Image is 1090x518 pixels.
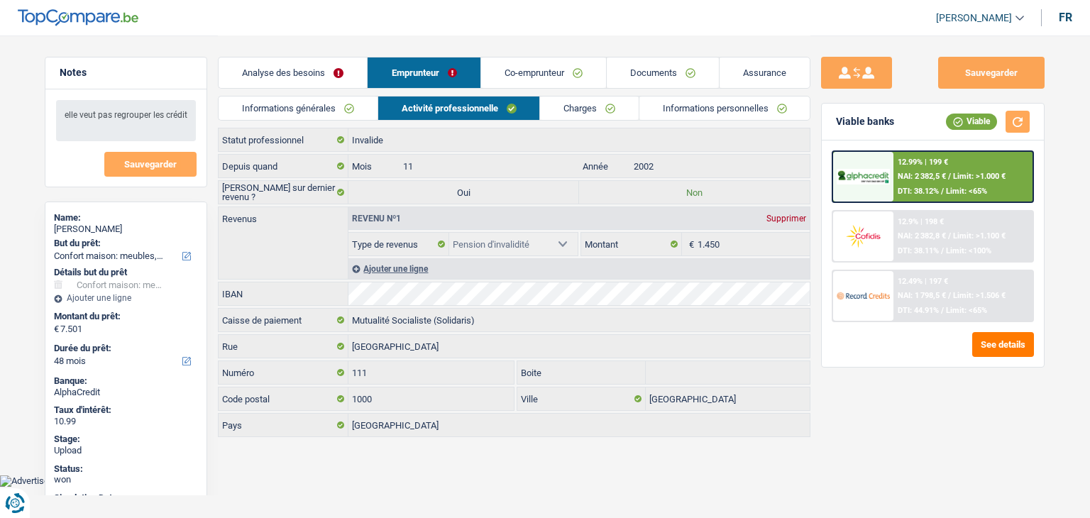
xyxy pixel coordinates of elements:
a: [PERSON_NAME] [925,6,1024,30]
label: Montant du prêt: [54,311,195,322]
label: Pays [219,414,348,436]
span: € [54,324,59,335]
span: NAI: 2 382,5 € [898,172,946,181]
a: Analyse des besoins [219,57,367,88]
span: Limit: <65% [946,187,987,196]
img: Record Credits [837,282,889,309]
div: Stage: [54,434,198,445]
div: AlphaCredit [54,387,198,398]
span: Limit: >1.100 € [953,231,1006,241]
div: 12.9% | 198 € [898,217,944,226]
button: Sauvegarder [938,57,1045,89]
div: won [54,474,198,485]
div: Simulation Date: [54,492,198,504]
div: Name: [54,212,198,224]
span: / [941,187,944,196]
label: Revenus [219,207,348,224]
span: DTI: 38.11% [898,246,939,255]
div: Upload [54,445,198,456]
a: Activité professionnelle [378,97,540,120]
button: Sauvegarder [104,152,197,177]
label: Type de revenus [348,233,449,255]
div: Revenu nº1 [348,214,404,223]
label: Statut professionnel [219,128,348,151]
img: TopCompare Logo [18,9,138,26]
span: Limit: <100% [946,246,991,255]
label: Mois [348,155,399,177]
div: Banque: [54,375,198,387]
img: AlphaCredit [837,169,889,185]
span: DTI: 38.12% [898,187,939,196]
label: Numéro [219,361,348,384]
a: Informations générales [219,97,378,120]
span: / [948,231,951,241]
a: Emprunteur [368,57,480,88]
div: fr [1059,11,1072,24]
label: Caisse de paiement [219,309,348,331]
label: Rue [219,335,348,358]
span: / [941,246,944,255]
span: NAI: 1 798,5 € [898,291,946,300]
span: / [941,306,944,315]
div: Taux d'intérêt: [54,404,198,416]
div: Ajouter une ligne [348,258,810,279]
div: Détails but du prêt [54,267,198,278]
button: See details [972,332,1034,357]
div: Supprimer [763,214,810,223]
label: Oui [348,181,579,204]
label: Depuis quand [219,155,348,177]
label: Montant [581,233,682,255]
label: Ville [517,387,646,410]
img: Cofidis [837,223,889,249]
div: 10.99 [54,416,198,427]
label: Code postal [219,387,348,410]
div: 12.49% | 197 € [898,277,948,286]
span: € [682,233,698,255]
div: 12.99% | 199 € [898,158,948,167]
label: Boite [517,361,646,384]
span: DTI: 44.91% [898,306,939,315]
span: Limit: <65% [946,306,987,315]
a: Charges [540,97,639,120]
span: / [948,172,951,181]
a: Assurance [720,57,810,88]
input: AAAA [630,155,810,177]
label: Durée du prêt: [54,343,195,354]
div: Viable [946,114,997,129]
div: [PERSON_NAME] [54,224,198,235]
label: IBAN [219,282,348,305]
label: Non [579,181,810,204]
a: Documents [607,57,719,88]
span: NAI: 2 382,8 € [898,231,946,241]
label: [PERSON_NAME] sur dernier revenu ? [219,181,348,204]
div: Ajouter une ligne [54,293,198,303]
a: Informations personnelles [639,97,810,120]
div: Viable banks [836,116,894,128]
span: Sauvegarder [124,160,177,169]
span: / [948,291,951,300]
span: Limit: >1.506 € [953,291,1006,300]
span: [PERSON_NAME] [936,12,1012,24]
input: MM [400,155,579,177]
label: Année [579,155,629,177]
h5: Notes [60,67,192,79]
label: But du prêt: [54,238,195,249]
div: Status: [54,463,198,475]
a: Co-emprunteur [481,57,606,88]
span: Limit: >1.000 € [953,172,1006,181]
